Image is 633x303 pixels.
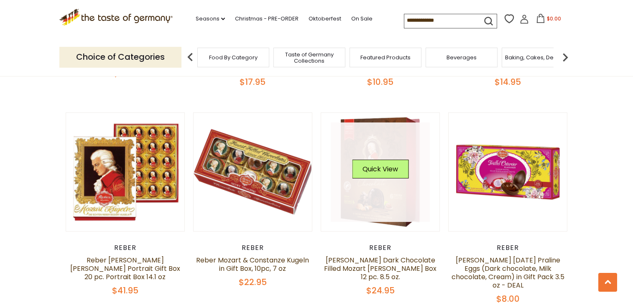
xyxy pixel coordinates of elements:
[66,244,185,252] div: Reber
[196,255,309,273] a: Reber Mozart & Constanze Kugeln in Gift Box, 10pc, 7 oz
[495,76,521,88] span: $14.95
[531,14,566,26] button: $0.00
[452,255,564,290] a: [PERSON_NAME] [DATE] Praline Eggs (Dark chocolate, Milk chocolate, Cream) in Gift Pack 3.5 oz - DEAL
[240,76,265,88] span: $17.95
[235,14,299,23] a: Christmas - PRE-ORDER
[321,113,439,231] img: Reber
[112,285,138,296] span: $41.95
[505,54,570,61] a: Baking, Cakes, Desserts
[239,276,267,288] span: $22.95
[557,49,574,66] img: next arrow
[352,160,408,178] button: Quick View
[309,14,341,23] a: Oktoberfest
[360,54,411,61] a: Featured Products
[366,285,395,296] span: $24.95
[324,255,436,282] a: [PERSON_NAME] Dark Chocolate Filled Mozart [PERSON_NAME] Box 12 pc. 8.5 oz.
[194,113,312,231] img: Reber
[351,14,373,23] a: On Sale
[59,47,181,67] p: Choice of Categories
[547,15,561,22] span: $0.00
[449,113,567,231] img: Reber
[182,49,199,66] img: previous arrow
[447,54,477,61] a: Beverages
[196,14,225,23] a: Seasons
[276,51,343,64] a: Taste of Germany Collections
[321,244,440,252] div: Reber
[367,76,393,88] span: $10.95
[193,244,312,252] div: Reber
[70,255,180,282] a: Reber [PERSON_NAME] [PERSON_NAME] Portrait Gift Box 20 pc. Portrait Box 14.1 oz
[448,244,567,252] div: Reber
[209,54,258,61] a: Food By Category
[66,113,184,231] img: Reber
